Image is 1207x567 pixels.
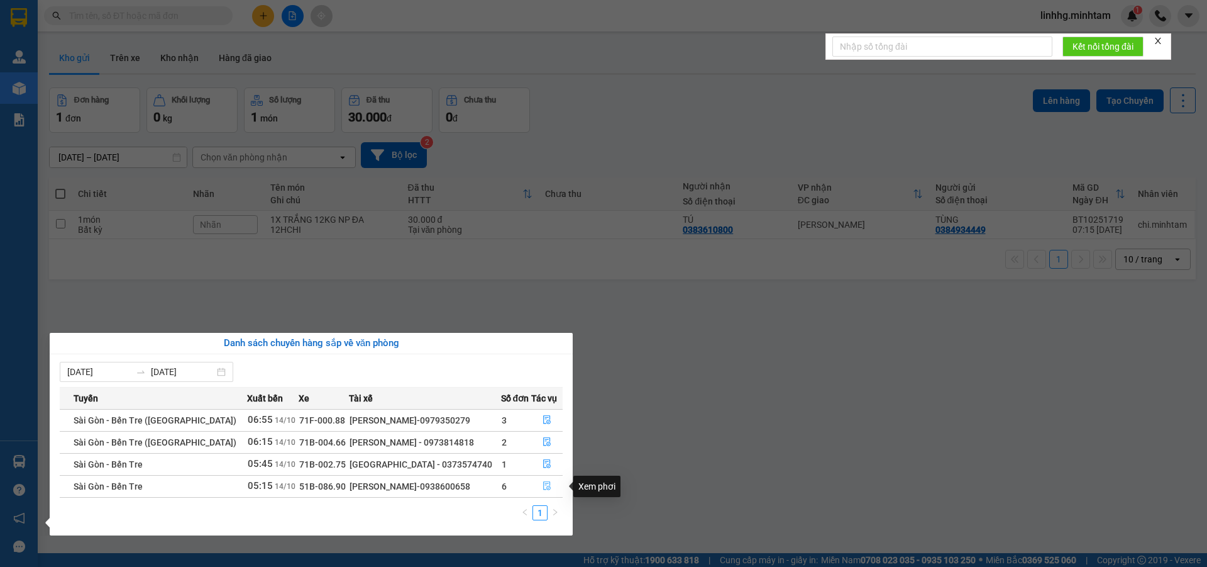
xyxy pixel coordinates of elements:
[832,36,1052,57] input: Nhập số tổng đài
[521,508,529,516] span: left
[551,508,559,516] span: right
[248,436,273,447] span: 06:15
[543,481,551,491] span: file-done
[299,459,346,469] span: 71B-002.75
[548,505,563,520] li: Next Page
[501,391,529,405] span: Số đơn
[350,413,500,427] div: [PERSON_NAME]-0979350279
[299,437,346,447] span: 71B-004.66
[275,482,295,491] span: 14/10
[275,438,295,447] span: 14/10
[248,480,273,491] span: 05:15
[543,459,551,469] span: file-done
[533,506,547,520] a: 1
[74,415,236,425] span: Sài Gòn - Bến Tre ([GEOGRAPHIC_DATA])
[74,459,143,469] span: Sài Gòn - Bến Tre
[1062,36,1144,57] button: Kết nối tổng đài
[502,437,507,447] span: 2
[275,460,295,469] span: 14/10
[517,505,532,520] li: Previous Page
[532,476,563,497] button: file-done
[532,454,563,474] button: file-done
[74,437,236,447] span: Sài Gòn - Bến Tre ([GEOGRAPHIC_DATA])
[74,481,143,491] span: Sài Gòn - Bến Tre
[502,481,507,491] span: 6
[248,458,273,469] span: 05:45
[532,432,563,452] button: file-done
[151,365,214,379] input: Đến ngày
[248,414,273,425] span: 06:55
[247,391,283,405] span: Xuất bến
[350,480,500,493] div: [PERSON_NAME]-0938600658
[502,415,507,425] span: 3
[60,336,563,351] div: Danh sách chuyến hàng sắp về văn phòng
[532,505,548,520] li: 1
[517,505,532,520] button: left
[275,416,295,425] span: 14/10
[502,459,507,469] span: 1
[350,458,500,471] div: [GEOGRAPHIC_DATA] - 0373574740
[573,476,620,497] div: Xem phơi
[349,391,373,405] span: Tài xế
[543,437,551,447] span: file-done
[532,410,563,430] button: file-done
[136,367,146,377] span: to
[350,435,500,449] div: [PERSON_NAME] - 0973814818
[548,505,563,520] button: right
[1154,36,1162,45] span: close
[67,365,131,379] input: Từ ngày
[543,415,551,425] span: file-done
[299,415,345,425] span: 71F-000.88
[74,391,98,405] span: Tuyến
[531,391,557,405] span: Tác vụ
[299,391,309,405] span: Xe
[1072,40,1133,53] span: Kết nối tổng đài
[299,481,346,491] span: 51B-086.90
[136,367,146,377] span: swap-right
